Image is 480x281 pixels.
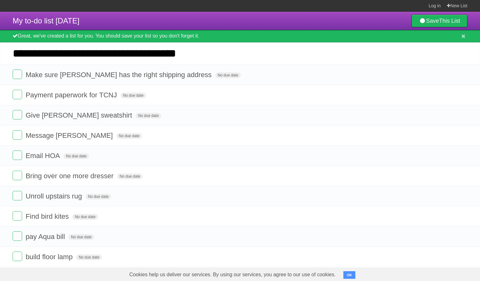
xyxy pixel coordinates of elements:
span: Make sure [PERSON_NAME] has the right shipping address [26,71,213,79]
label: Done [13,150,22,160]
span: No due date [72,214,98,220]
span: No due date [63,153,89,159]
label: Done [13,130,22,140]
span: Find bird kites [26,212,70,220]
span: build floor lamp [26,253,74,261]
span: Payment paperwork for TCNJ [26,91,118,99]
span: No due date [121,93,146,98]
label: Done [13,171,22,180]
label: Done [13,191,22,200]
span: Unroll upstairs rug [26,192,84,200]
button: OK [343,271,356,279]
label: Done [13,70,22,79]
span: No due date [136,113,161,119]
span: No due date [116,133,142,139]
span: Email HOA [26,152,62,160]
span: No due date [68,234,94,240]
span: pay Aqua bill [26,233,67,241]
span: Message [PERSON_NAME] [26,131,114,139]
span: No due date [117,174,143,179]
span: My to-do list [DATE] [13,16,80,25]
label: Done [13,211,22,221]
span: Bring over one more dresser [26,172,115,180]
label: Done [13,231,22,241]
span: Give [PERSON_NAME] sweatshirt [26,111,133,119]
label: Done [13,110,22,119]
span: No due date [86,194,111,199]
span: Cookies help us deliver our services. By using our services, you agree to our use of cookies. [123,268,342,281]
label: Done [13,90,22,99]
span: No due date [215,72,241,78]
span: No due date [76,254,102,260]
a: SaveThis List [412,15,467,27]
label: Done [13,252,22,261]
b: This List [439,18,460,24]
